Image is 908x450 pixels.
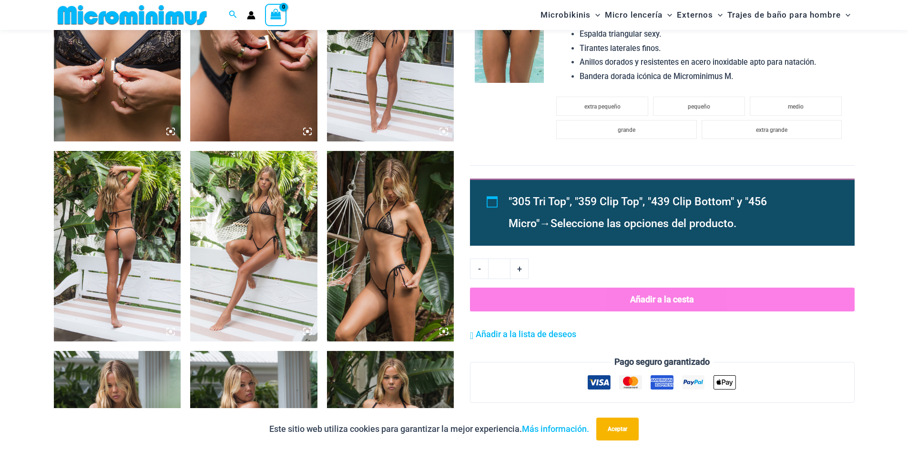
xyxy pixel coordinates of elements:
li: extra pequeño [556,97,648,116]
li: grande [556,120,696,139]
input: Cantidad de producto [488,259,510,279]
font: Seleccione las opciones del producto. [551,217,736,230]
li: medio [750,97,842,116]
img: Robo en la carretera Black Gold 305 Tri Top 456 Micro [190,151,317,341]
font: Microbikinis [541,10,591,20]
font: Externos [677,10,713,20]
a: Micro lenceríaAlternar menúAlternar menú [602,3,674,27]
font: medio [788,103,804,110]
li: pequeño [653,97,745,116]
font: Pago seguro garantizado [614,357,710,367]
button: Aceptar [596,418,639,440]
span: Alternar menú [841,3,850,27]
a: Ver carrito de compras, vacío [265,4,287,26]
font: Tirantes laterales finos. [580,44,661,53]
a: MicrobikinisAlternar menúAlternar menú [538,3,602,27]
a: + [510,259,529,279]
font: Bandera dorada icónica de Microminimus M. [580,72,734,81]
font: "305 Tri Top", "359 Clip Top", "439 Clip Bottom" y "456 Micro" [509,195,767,230]
font: grande [618,127,635,133]
font: Aceptar [608,426,627,432]
img: Robo en la carretera Black Gold 305 Tri Top 456 Micro [54,151,181,341]
font: pequeño [688,103,710,110]
font: extra grande [756,127,787,133]
a: Añadir a la lista de deseos [470,327,576,341]
a: Enlace del icono de la cuenta [247,11,255,20]
span: Alternar menú [663,3,672,27]
button: Añadir a la cesta [470,288,854,311]
span: Alternar menú [713,3,723,27]
font: Este sitio web utiliza cookies para garantizar la mejor experiencia. [269,424,522,434]
nav: Navegación del sitio [537,1,855,29]
font: Trajes de baño para hombre [727,10,841,20]
span: Alternar menú [591,3,600,27]
img: Robo en la carretera Black Gold 305 Tri Top 456 Micro [327,151,454,341]
font: - [478,264,481,274]
font: Añadir a la lista de deseos [476,329,576,339]
font: + [517,264,522,274]
a: ExternosAlternar menúAlternar menú [674,3,725,27]
font: extra pequeño [584,103,621,110]
li: extra grande [702,120,842,139]
font: Espalda triangular sexy. [580,30,662,39]
a: Más información. [522,424,589,434]
img: MM SHOP LOGO PLANO [54,4,211,26]
a: Trajes de baño para hombreAlternar menúAlternar menú [725,3,853,27]
font: Añadir a la cesta [630,295,694,305]
font: → [540,217,551,230]
font: Micro lencería [605,10,663,20]
a: Enlace del icono de búsqueda [229,9,237,21]
a: - [470,259,488,279]
font: Anillos dorados y resistentes en acero inoxidable apto para natación. [580,58,816,67]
